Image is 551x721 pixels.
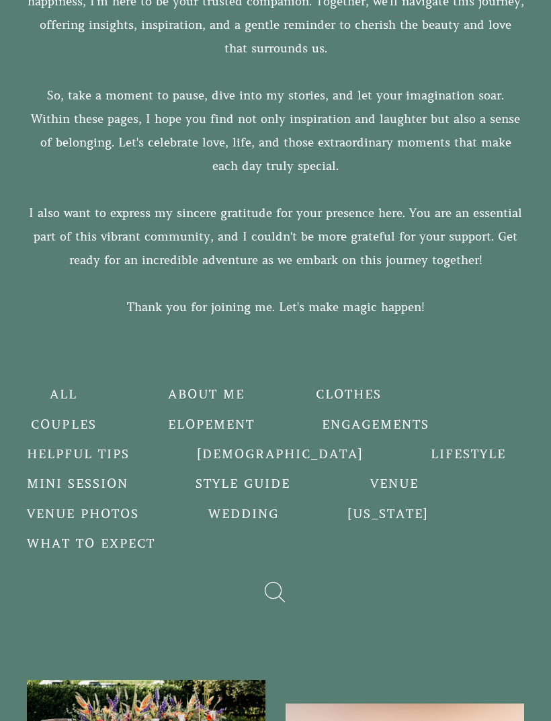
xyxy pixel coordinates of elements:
a: Helpful Tips [27,446,130,462]
a: About Me [168,386,245,402]
p: So, take a moment to pause, dive into my stories, and let your imagination soar. Within these pag... [27,84,524,178]
a: [US_STATE] [347,506,429,522]
a: Couples [27,417,101,433]
a: [DEMOGRAPHIC_DATA] [197,446,364,462]
p: Thank you for joining me. Let's make magic happen! [27,296,524,319]
p: I also want to express my sincere gratitude for your presence here. You are an essential part of ... [27,202,524,272]
a: Wedding [206,506,280,522]
a: Engagements [322,417,429,433]
a: What to Expect [27,536,155,552]
a: All [27,386,101,402]
a: Elopement [168,417,255,433]
a: Style Guide [196,476,290,492]
a: Mini Session [27,476,128,492]
a: Clothes [312,386,386,402]
a: lifestyle [431,446,506,462]
a: Venue Photos [27,506,139,522]
a: Venue [357,476,431,492]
